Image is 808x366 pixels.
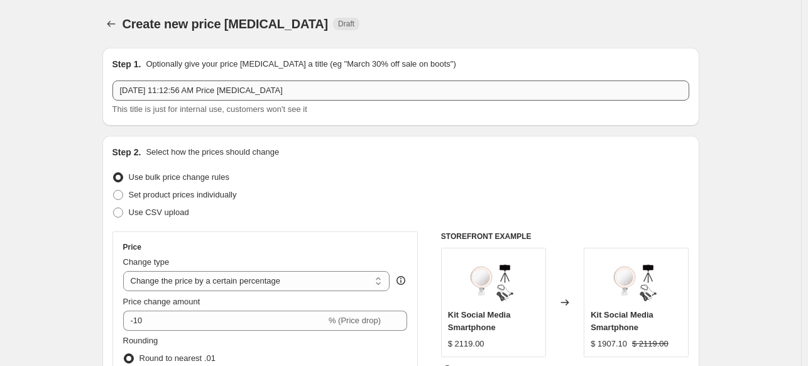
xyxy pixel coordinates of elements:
span: Rounding [123,336,158,345]
div: $ 1907.10 [591,338,627,350]
span: Kit Social Media Smartphone [591,310,653,332]
span: Change type [123,257,170,267]
strike: $ 2119.00 [632,338,669,350]
h2: Step 1. [112,58,141,70]
h6: STOREFRONT EXAMPLE [441,231,689,241]
span: % (Price drop) [329,316,381,325]
span: Kit Social Media Smartphone [448,310,511,332]
div: help [395,274,407,287]
span: Set product prices individually [129,190,237,199]
h2: Step 2. [112,146,141,158]
img: kit3_80x.png [468,255,518,305]
p: Optionally give your price [MEDICAL_DATA] a title (eg "March 30% off sale on boots") [146,58,456,70]
span: Use bulk price change rules [129,172,229,182]
span: Price change amount [123,297,200,306]
span: Round to nearest .01 [139,353,216,363]
span: This title is just for internal use, customers won't see it [112,104,307,114]
p: Select how the prices should change [146,146,279,158]
button: Price change jobs [102,15,120,33]
input: -15 [123,311,326,331]
img: kit3_80x.png [611,255,662,305]
span: Create new price [MEDICAL_DATA] [123,17,329,31]
h3: Price [123,242,141,252]
div: $ 2119.00 [448,338,484,350]
span: Draft [338,19,354,29]
input: 30% off holiday sale [112,80,689,101]
span: Use CSV upload [129,208,189,217]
